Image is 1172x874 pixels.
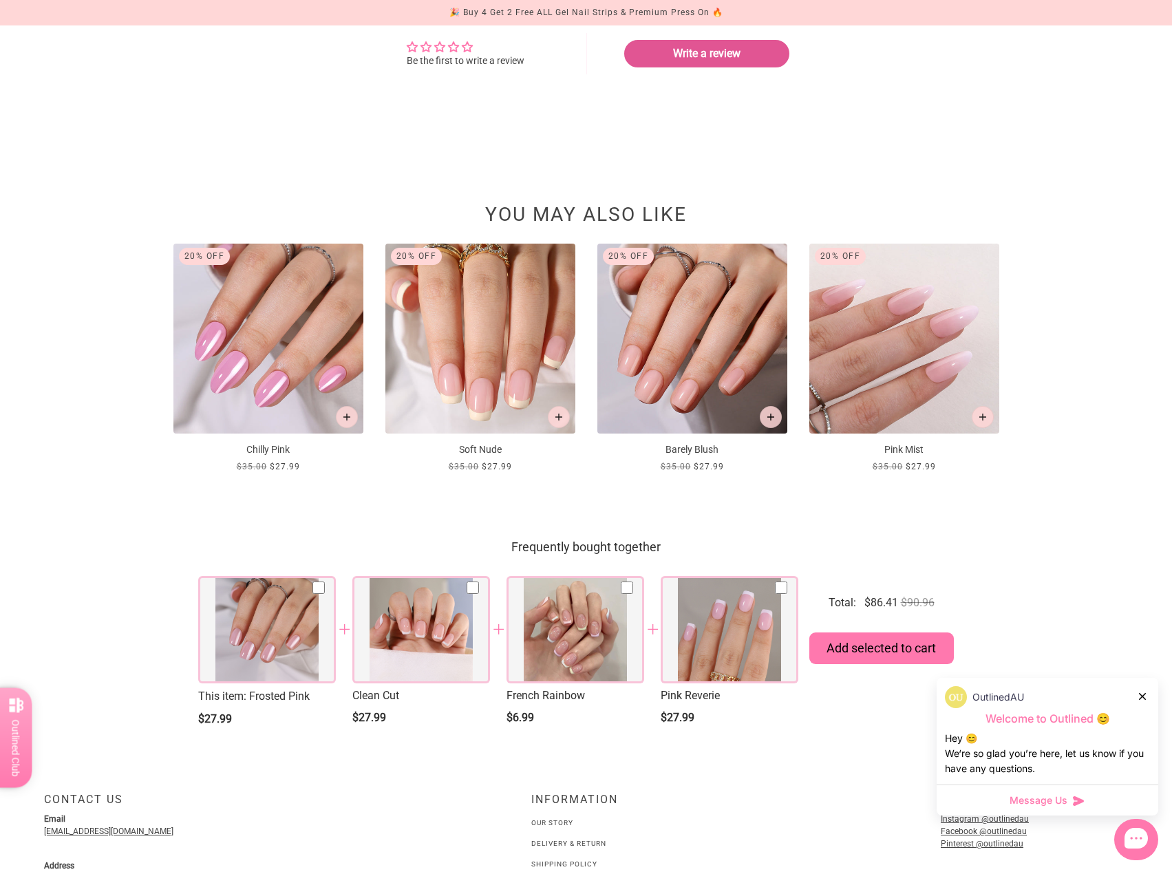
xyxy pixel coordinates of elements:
[179,248,231,265] div: 20% Off
[815,248,866,265] div: 20% Off
[694,462,724,471] span: $27.99
[449,462,479,471] span: $35.00
[941,827,1027,836] a: Facebook @outlinedau
[972,406,994,428] button: Add to cart
[237,462,267,471] span: $35.00
[972,690,1024,705] p: OutlinedAU
[603,248,654,265] div: 20% Off
[661,462,691,471] span: $35.00
[760,406,782,428] button: Add to cart
[198,690,249,703] span: This item :
[385,443,575,457] p: Soft Nude
[531,840,606,847] a: Delivery & Return
[336,406,358,428] button: Add to cart
[531,819,573,827] a: Our Story
[597,244,787,474] a: Add to cart Barely Blush $35.00$27.99
[407,39,524,55] div: Average rating is 0.00 stars
[198,712,232,725] span: $27.99
[173,244,363,474] a: Add to cart Chilly Pink $35.00$27.99
[352,711,386,724] span: $27.99
[44,793,391,817] div: Contact Us
[941,793,1128,817] div: Follow us on social media
[44,814,65,824] strong: Email
[829,595,856,610] div: Total :
[906,462,936,471] span: $27.99
[198,689,336,704] span: Frosted Pink
[873,462,903,471] span: $35.00
[270,462,300,471] span: $27.99
[44,861,74,871] strong: Address
[173,443,363,457] p: Chilly Pink
[661,689,798,703] a: Pink Reverie
[507,711,534,724] span: $6.99
[827,641,936,656] span: Add selected to cart
[941,814,1029,824] a: Instagram @outlinedau
[945,731,1150,776] div: Hey 😊 We‘re so glad you’re here, let us know if you have any questions.
[391,248,443,265] div: 20% Off
[198,535,974,559] div: Frequently bought together
[548,406,570,428] button: Add to cart
[531,793,641,817] div: INFORMATION
[198,689,336,704] a: This item: Frosted Pink
[941,839,1023,849] a: Pinterest @outlinedau
[809,244,999,474] a: Add to cart Pink Mist $35.00$27.99
[352,689,490,703] a: Clean Cut
[507,689,644,703] a: French Rainbow
[449,6,723,20] div: 🎉 Buy 4 Get 2 Free ALL Gel Nail Strips & Premium Press On 🔥
[531,860,597,868] a: Shipping Policy
[482,462,512,471] span: $27.99
[945,686,967,708] img: data:image/png;base64,iVBORw0KGgoAAAANSUhEUgAAACQAAAAkCAYAAADhAJiYAAACJklEQVR4AexUO28TQRice/mFQxI...
[624,40,789,67] a: Write a review
[385,244,575,474] a: Add to cart Soft Nude $35.00$27.99
[864,595,898,610] span: $86.41
[809,443,999,457] p: Pink Mist
[945,712,1150,726] p: Welcome to Outlined 😊
[901,596,935,610] span: $90.96
[1010,793,1067,807] span: Message Us
[661,711,694,724] span: $27.99
[407,54,524,68] div: Be the first to write a review
[173,210,999,225] h2: You may also like
[597,443,787,457] p: Barely Blush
